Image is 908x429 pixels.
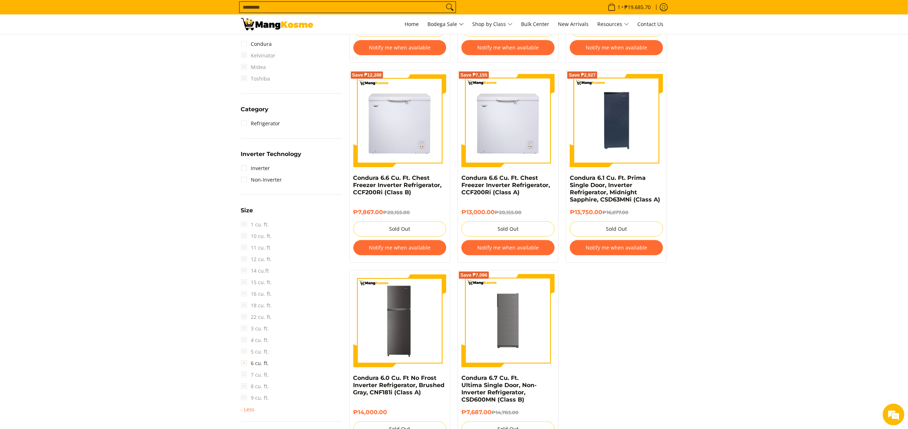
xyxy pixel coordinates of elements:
span: Midea [241,61,266,73]
h6: ₱13,750.00 [570,209,663,216]
a: Non-Inverter [241,174,282,186]
span: 15 cu. ft. [241,277,272,288]
a: Condura [241,38,272,50]
a: Resources [594,14,633,34]
span: 11 cu. ft [241,242,271,253]
a: Contact Us [634,14,667,34]
span: 22 cu. ft. [241,311,272,323]
a: New Arrivals [555,14,593,34]
summary: Open [241,107,269,118]
button: Notify me when available [570,40,663,55]
button: Notify me when available [461,40,555,55]
nav: Main Menu [320,14,667,34]
span: Category [241,107,269,112]
button: Search [444,2,456,13]
span: Bodega Sale [428,20,464,29]
button: Sold Out [353,221,447,237]
h6: ₱13,000.00 [461,209,555,216]
button: Sold Out [570,221,663,237]
img: condura-ultima-non-inveter-single-door-6.7-cubic-feet-refrigerator-mang-kosme [461,274,555,367]
img: Condura 6.6 Cu. Ft. Chest Freezer Inverter Refrigerator, CCF200Ri (Class B) [353,74,447,167]
span: • [606,3,653,11]
span: 12 cu. ft. [241,253,272,265]
button: Notify me when available [353,40,447,55]
span: Save ₱7,155 [460,73,487,77]
img: condura-6.3-cubic-feet-prima-single-door-inverter-refrigerator-full-view-mang-kosme [570,75,663,166]
a: Condura 6.7 Cu. Ft. Ultima Single Door, Non-Inverter Refrigerator, CSD600MN (Class B) [461,374,537,403]
h6: ₱7,867.00 [353,209,447,216]
span: 9 cu. ft. [241,392,269,404]
span: New Arrivals [558,21,589,27]
span: 4 cu. ft. [241,334,269,346]
span: 1 [617,5,622,10]
span: 16 cu. ft. [241,288,272,300]
a: Condura 6.6 Cu. Ft. Chest Freezer Inverter Refrigerator, CCF200Ri (Class B) [353,174,442,196]
span: Kelvinator [241,50,276,61]
span: - Less [241,407,255,412]
button: Sold Out [461,221,555,237]
span: 7 cu. ft. [241,369,269,381]
span: 3 cu. ft. [241,323,269,334]
del: ₱14,783.00 [491,409,518,415]
summary: Open [241,407,255,412]
summary: Open [241,151,302,162]
div: Chat with us now [38,40,121,50]
span: 14 cu.ft [241,265,269,277]
span: 5 cu. ft. [241,346,269,357]
a: Condura 6.1 Cu. Ft. Prima Single Door, Inverter Refrigerator, Midnight Sapphire, CSD63MNi (Class A) [570,174,660,203]
span: ₱19,685.70 [624,5,652,10]
span: Bulk Center [521,21,550,27]
span: Save ₱2,927 [569,73,596,77]
span: 10 cu. ft. [241,230,272,242]
textarea: Type your message and hit 'Enter' [4,197,138,222]
span: Resources [598,20,629,29]
h6: ₱14,000.00 [353,409,447,416]
span: Save ₱7,096 [460,273,487,277]
a: Inverter [241,162,270,174]
span: 8 cu. ft. [241,381,269,392]
a: Bodega Sale [424,14,468,34]
button: Notify me when available [353,240,447,255]
div: Minimize live chat window [119,4,136,21]
img: Bodega Sale Refrigerator l Mang Kosme: Home Appliances Warehouse Sale [241,18,313,30]
a: 6 cu. ft. [241,357,269,369]
span: 18 cu. ft. [241,300,272,311]
del: ₱20,155.00 [383,209,410,215]
del: ₱16,677.00 [602,209,628,215]
span: Home [405,21,419,27]
a: Condura 6.6 Cu. Ft. Chest Freezer Inverter Refrigerator, CCF200Ri (Class A) [461,174,550,196]
summary: Open [241,208,253,219]
span: Save ₱12,288 [352,73,382,77]
del: ₱20,155.00 [495,209,521,215]
a: Home [401,14,423,34]
button: Notify me when available [570,240,663,255]
h6: ₱7,687.00 [461,409,555,416]
span: Contact Us [638,21,664,27]
button: Notify me when available [461,240,555,255]
a: Bulk Center [518,14,553,34]
span: We're online! [42,91,100,164]
span: Size [241,208,253,213]
span: Shop by Class [473,20,513,29]
span: Toshiba [241,73,270,84]
span: Inverter Technology [241,151,302,157]
a: Shop by Class [469,14,516,34]
img: Condura 6.0 Cu. Ft No Frost Inverter Refrigerator, Brushed Gray, CNF181i (Class A) [353,274,447,367]
img: Condura 6.6 Cu. Ft. Chest Freezer Inverter Refrigerator, CCF200Ri (Class A) [461,74,555,167]
a: Refrigerator [241,118,280,129]
span: 1 cu. ft. [241,219,269,230]
a: Condura 6.0 Cu. Ft No Frost Inverter Refrigerator, Brushed Gray, CNF181i (Class A) [353,374,445,396]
